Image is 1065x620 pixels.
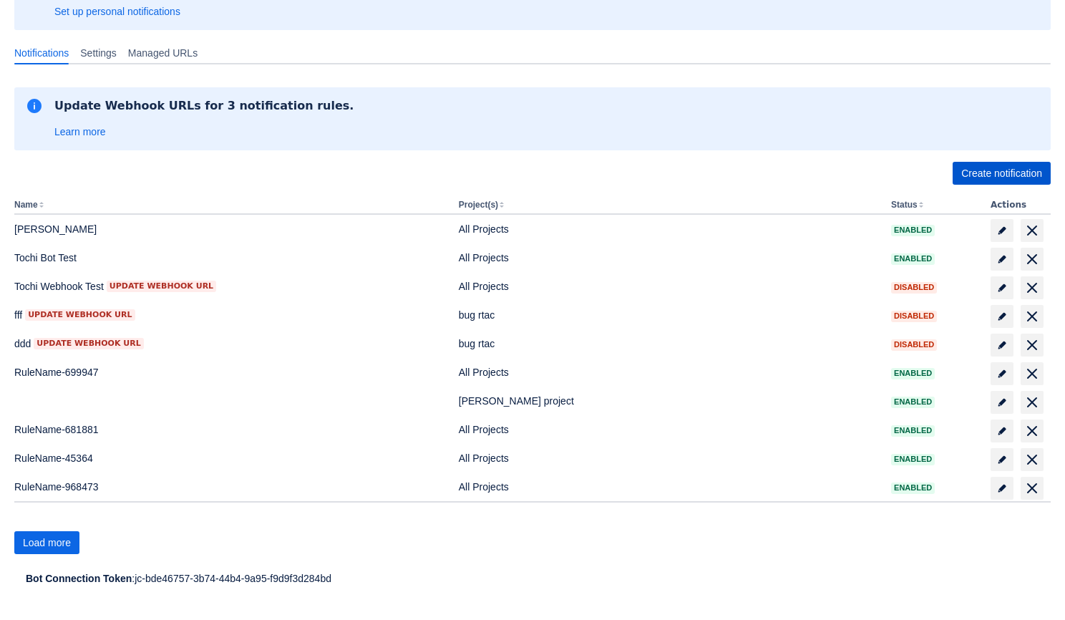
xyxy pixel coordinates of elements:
[54,99,354,113] h2: Update Webhook URLs for 3 notification rules.
[996,311,1008,322] span: edit
[128,46,198,60] span: Managed URLs
[14,46,69,60] span: Notifications
[459,451,880,465] div: All Projects
[891,284,937,291] span: Disabled
[996,483,1008,494] span: edit
[996,397,1008,408] span: edit
[14,365,447,379] div: RuleName-699947
[14,251,447,265] div: Tochi Bot Test
[459,279,880,294] div: All Projects
[1023,451,1041,468] span: delete
[891,398,935,406] span: Enabled
[459,200,498,210] button: Project(s)
[110,281,213,292] span: Update webhook URL
[996,225,1008,236] span: edit
[996,425,1008,437] span: edit
[14,422,447,437] div: RuleName-681881
[1023,308,1041,325] span: delete
[1023,336,1041,354] span: delete
[1023,480,1041,497] span: delete
[996,282,1008,294] span: edit
[891,484,935,492] span: Enabled
[14,480,447,494] div: RuleName-968473
[28,309,132,321] span: Update webhook URL
[459,308,880,322] div: bug rtac
[891,341,937,349] span: Disabled
[14,308,447,322] div: fff
[1023,251,1041,268] span: delete
[26,571,1039,586] div: : jc-bde46757-3b74-44b4-9a95-f9d9f3d284bd
[961,162,1042,185] span: Create notification
[891,312,937,320] span: Disabled
[996,454,1008,465] span: edit
[891,427,935,435] span: Enabled
[953,162,1051,185] button: Create notification
[459,394,880,408] div: [PERSON_NAME] project
[37,338,140,349] span: Update webhook URL
[54,4,180,19] a: Set up personal notifications
[80,46,117,60] span: Settings
[1023,365,1041,382] span: delete
[1023,422,1041,440] span: delete
[14,279,447,294] div: Tochi Webhook Test
[459,336,880,351] div: bug rtac
[26,97,43,115] span: information
[891,369,935,377] span: Enabled
[23,531,71,554] span: Load more
[14,451,447,465] div: RuleName-45364
[996,253,1008,265] span: edit
[14,200,38,210] button: Name
[996,339,1008,351] span: edit
[1023,394,1041,411] span: delete
[14,336,447,351] div: ddd
[26,573,132,584] strong: Bot Connection Token
[891,226,935,234] span: Enabled
[14,222,447,236] div: [PERSON_NAME]
[891,255,935,263] span: Enabled
[459,365,880,379] div: All Projects
[459,251,880,265] div: All Projects
[891,455,935,463] span: Enabled
[1023,222,1041,239] span: delete
[14,531,79,554] button: Load more
[996,368,1008,379] span: edit
[459,480,880,494] div: All Projects
[985,196,1051,215] th: Actions
[54,125,106,139] a: Learn more
[459,422,880,437] div: All Projects
[459,222,880,236] div: All Projects
[1023,279,1041,296] span: delete
[891,200,918,210] button: Status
